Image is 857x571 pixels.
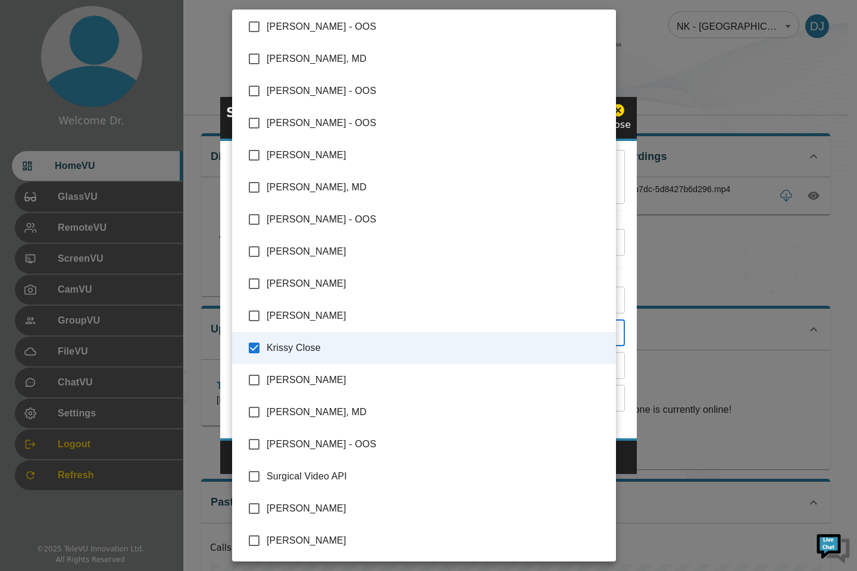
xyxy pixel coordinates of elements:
[267,277,606,291] span: [PERSON_NAME]
[267,437,606,451] span: [PERSON_NAME] - OOS
[267,52,606,66] span: [PERSON_NAME], MD
[20,55,50,85] img: d_736959983_company_1615157101543_736959983
[69,150,164,270] span: We're online!
[195,6,224,34] div: Minimize live chat window
[267,534,606,548] span: [PERSON_NAME]
[267,405,606,419] span: [PERSON_NAME], MD
[267,501,606,516] span: [PERSON_NAME]
[267,116,606,130] span: [PERSON_NAME] - OOS
[267,148,606,162] span: [PERSON_NAME]
[267,341,606,355] span: Krissy Close
[267,469,606,484] span: Surgical Video API
[267,84,606,98] span: [PERSON_NAME] - OOS
[815,529,851,565] img: Chat Widget
[267,373,606,387] span: [PERSON_NAME]
[62,62,200,78] div: Chat with us now
[267,20,606,34] span: [PERSON_NAME] - OOS
[267,309,606,323] span: [PERSON_NAME]
[267,244,606,259] span: [PERSON_NAME]
[267,180,606,194] span: [PERSON_NAME], MD
[267,212,606,227] span: [PERSON_NAME] - OOS
[6,325,227,366] textarea: Type your message and hit 'Enter'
